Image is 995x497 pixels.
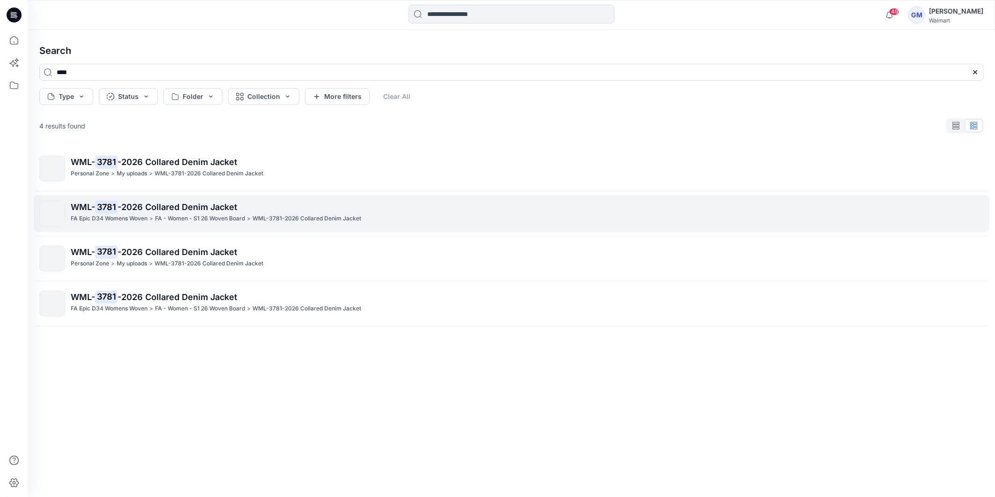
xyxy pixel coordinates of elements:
[99,88,158,105] button: Status
[39,121,85,131] p: 4 results found
[149,214,153,224] p: >
[908,7,925,23] div: GM
[32,38,991,64] h4: Search
[71,169,109,179] p: Personal Zone
[71,292,95,302] span: WML-
[34,195,989,232] a: WML-3781-2026 Collared Denim JacketFA Epic D34 Womens Woven>FA - Women - S1 26 Woven Board>WML-37...
[71,259,109,269] p: Personal Zone
[95,200,118,213] mark: 3781
[929,17,983,24] div: Walmart
[118,202,237,212] span: -2026 Collared Denim Jacket
[111,259,115,269] p: >
[118,292,237,302] span: -2026 Collared Denim Jacket
[252,304,361,314] p: WML-3781-2026 Collared Denim Jacket
[305,88,370,105] button: More filters
[117,259,147,269] p: My uploads
[149,304,153,314] p: >
[71,214,148,224] p: FA Epic D34 Womens Woven
[117,169,147,179] p: My uploads
[929,6,983,17] div: [PERSON_NAME]
[71,247,95,257] span: WML-
[71,202,95,212] span: WML-
[228,88,299,105] button: Collection
[111,169,115,179] p: >
[149,169,153,179] p: >
[95,155,118,168] mark: 3781
[95,290,118,303] mark: 3781
[155,259,263,269] p: WML-3781-2026 Collared Denim Jacket
[247,304,251,314] p: >
[34,285,989,322] a: WML-3781-2026 Collared Denim JacketFA Epic D34 Womens Woven>FA - Women - S1 26 Woven Board>WML-37...
[149,259,153,269] p: >
[118,247,237,257] span: -2026 Collared Denim Jacket
[252,214,361,224] p: WML-3781-2026 Collared Denim Jacket
[71,157,95,167] span: WML-
[118,157,237,167] span: -2026 Collared Denim Jacket
[95,245,118,258] mark: 3781
[247,214,251,224] p: >
[163,88,223,105] button: Folder
[889,8,899,15] span: 49
[155,214,245,224] p: FA - Women - S1 26 Woven Board
[34,150,989,187] a: WML-3781-2026 Collared Denim JacketPersonal Zone>My uploads>WML-3781-2026 Collared Denim Jacket
[155,169,263,179] p: WML-3781-2026 Collared Denim Jacket
[71,304,148,314] p: FA Epic D34 Womens Woven
[34,240,989,277] a: WML-3781-2026 Collared Denim JacketPersonal Zone>My uploads>WML-3781-2026 Collared Denim Jacket
[155,304,245,314] p: FA - Women - S1 26 Woven Board
[39,88,93,105] button: Type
